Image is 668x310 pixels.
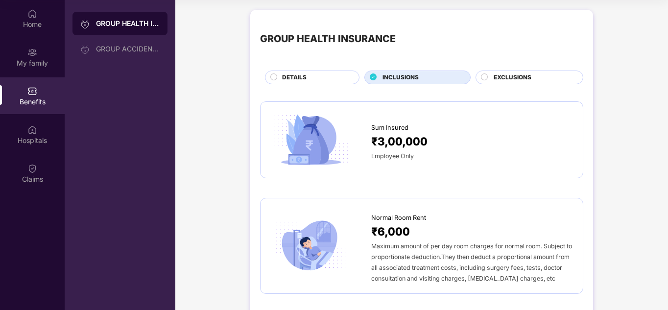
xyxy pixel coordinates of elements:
[27,48,37,57] img: svg+xml;base64,PHN2ZyB3aWR0aD0iMjAiIGhlaWdodD0iMjAiIHZpZXdCb3g9IjAgMCAyMCAyMCIgZmlsbD0ibm9uZSIgeG...
[80,19,90,29] img: svg+xml;base64,PHN2ZyB3aWR0aD0iMjAiIGhlaWdodD0iMjAiIHZpZXdCb3g9IjAgMCAyMCAyMCIgZmlsbD0ibm9uZSIgeG...
[371,133,428,150] span: ₹3,00,000
[494,73,531,82] span: EXCLUSIONS
[382,73,419,82] span: INCLUSIONS
[371,152,414,160] span: Employee Only
[27,125,37,135] img: svg+xml;base64,PHN2ZyBpZD0iSG9zcGl0YWxzIiB4bWxucz0iaHR0cDovL3d3dy53My5vcmcvMjAwMC9zdmciIHdpZHRoPS...
[270,112,352,168] img: icon
[96,45,160,53] div: GROUP ACCIDENTAL INSURANCE
[27,9,37,19] img: svg+xml;base64,PHN2ZyBpZD0iSG9tZSIgeG1sbnM9Imh0dHA6Ly93d3cudzMub3JnLzIwMDAvc3ZnIiB3aWR0aD0iMjAiIG...
[282,73,307,82] span: DETAILS
[371,213,426,223] span: Normal Room Rent
[371,242,572,282] span: Maximum amount of per day room charges for normal room. Subject to proportionate deduction.They t...
[80,45,90,54] img: svg+xml;base64,PHN2ZyB3aWR0aD0iMjAiIGhlaWdodD0iMjAiIHZpZXdCb3g9IjAgMCAyMCAyMCIgZmlsbD0ibm9uZSIgeG...
[96,19,160,28] div: GROUP HEALTH INSURANCE
[27,86,37,96] img: svg+xml;base64,PHN2ZyBpZD0iQmVuZWZpdHMiIHhtbG5zPSJodHRwOi8vd3d3LnczLm9yZy8yMDAwL3N2ZyIgd2lkdGg9Ij...
[260,31,396,47] div: GROUP HEALTH INSURANCE
[371,223,410,240] span: ₹6,000
[270,217,352,274] img: icon
[371,123,408,133] span: Sum Insured
[27,164,37,173] img: svg+xml;base64,PHN2ZyBpZD0iQ2xhaW0iIHhtbG5zPSJodHRwOi8vd3d3LnczLm9yZy8yMDAwL3N2ZyIgd2lkdGg9IjIwIi...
